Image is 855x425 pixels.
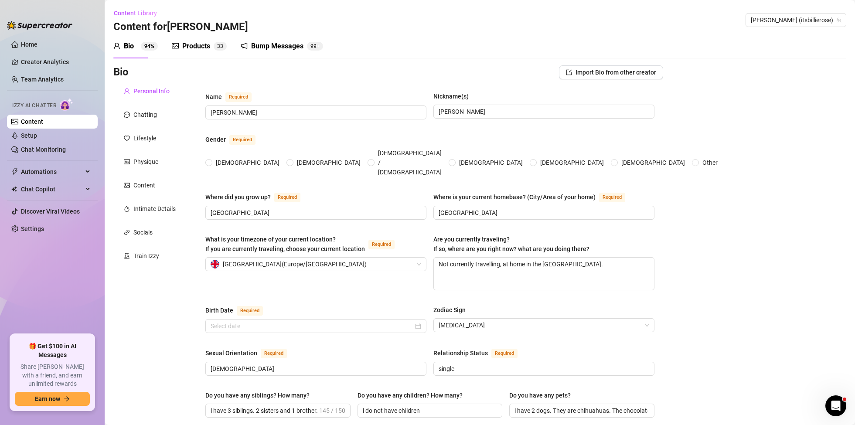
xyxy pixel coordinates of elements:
label: Where did you grow up? [205,192,310,202]
span: experiment [124,253,130,259]
span: Required [229,135,255,145]
iframe: Intercom live chat [825,395,846,416]
span: Cancer [439,319,649,332]
span: [GEOGRAPHIC_DATA] ( Europe/[GEOGRAPHIC_DATA] ) [223,258,367,271]
a: Chat Monitoring [21,146,66,153]
div: Products [182,41,210,51]
label: Nickname(s) [433,92,475,101]
button: Import Bio from other creator [559,65,663,79]
span: Share [PERSON_NAME] with a friend, and earn unlimited rewards [15,363,90,388]
span: idcard [124,159,130,165]
input: Relationship Status [439,364,647,374]
span: 🎁 Get $100 in AI Messages [15,342,90,359]
span: import [566,69,572,75]
input: Where is your current homebase? (City/Area of your home) [439,208,647,218]
div: Gender [205,135,226,144]
div: Do you have any children? How many? [358,391,463,400]
img: gb [211,260,219,269]
span: user [113,42,120,49]
label: Do you have any siblings? How many? [205,391,316,400]
span: [DEMOGRAPHIC_DATA] / [DEMOGRAPHIC_DATA] [375,148,445,177]
sup: 107 [307,42,323,51]
span: Import Bio from other creator [576,69,656,76]
label: Zodiac Sign [433,305,472,315]
div: Where is your current homebase? (City/Area of your home) [433,192,596,202]
label: Name [205,92,261,102]
span: link [124,229,130,235]
span: 3 [220,43,223,49]
div: Content [133,180,155,190]
button: Earn nowarrow-right [15,392,90,406]
span: 145 / 150 [319,406,345,415]
label: Do you have any children? How many? [358,391,469,400]
span: Izzy AI Chatter [12,102,56,110]
img: AI Chatter [60,98,73,111]
div: Chatting [133,110,157,119]
span: Required [599,193,625,202]
div: Physique [133,157,158,167]
span: Earn now [35,395,60,402]
label: Relationship Status [433,348,527,358]
label: Where is your current homebase? (City/Area of your home) [433,192,635,202]
span: Required [225,92,252,102]
span: Other [699,158,721,167]
span: thunderbolt [11,168,18,175]
span: arrow-right [64,396,70,402]
input: Name [211,108,419,117]
div: Nickname(s) [433,92,469,101]
span: Required [237,306,263,316]
div: Intimate Details [133,204,176,214]
div: Train Izzy [133,251,159,261]
sup: 94% [141,42,158,51]
span: Billie (itsbillierose) [751,14,841,27]
div: Relationship Status [433,348,488,358]
a: Creator Analytics [21,55,91,69]
sup: 33 [214,42,227,51]
h3: Content for [PERSON_NAME] [113,20,248,34]
span: Automations [21,165,83,179]
div: Zodiac Sign [433,305,466,315]
input: Do you have any pets? [514,406,647,415]
img: Chat Copilot [11,186,17,192]
img: logo-BBDzfeDw.svg [7,21,72,30]
textarea: Not currently travelling, at home in the [GEOGRAPHIC_DATA]. [434,258,654,290]
input: Birth Date [211,321,413,331]
div: Do you have any pets? [509,391,571,400]
span: Are you currently traveling? If so, where are you right now? what are you doing there? [433,236,589,252]
div: Birth Date [205,306,233,315]
div: Bump Messages [251,41,303,51]
div: Sexual Orientation [205,348,257,358]
span: Required [368,240,395,249]
div: Personal Info [133,86,170,96]
span: Content Library [114,10,157,17]
input: Do you have any siblings? How many? [211,406,317,415]
div: Do you have any siblings? How many? [205,391,310,400]
div: Socials [133,228,153,237]
a: Settings [21,225,44,232]
span: message [124,112,130,118]
a: Team Analytics [21,76,64,83]
h3: Bio [113,65,129,79]
input: Sexual Orientation [211,364,419,374]
span: Required [261,349,287,358]
button: Content Library [113,6,164,20]
div: Lifestyle [133,133,156,143]
span: team [836,17,841,23]
input: Where did you grow up? [211,208,419,218]
a: Home [21,41,37,48]
span: [DEMOGRAPHIC_DATA] [618,158,688,167]
span: heart [124,135,130,141]
div: Name [205,92,222,102]
span: Chat Copilot [21,182,83,196]
input: Nickname(s) [439,107,647,116]
label: Do you have any pets? [509,391,577,400]
span: [DEMOGRAPHIC_DATA] [456,158,526,167]
span: user [124,88,130,94]
span: picture [172,42,179,49]
a: Discover Viral Videos [21,208,80,215]
span: picture [124,182,130,188]
label: Sexual Orientation [205,348,296,358]
span: fire [124,206,130,212]
span: Required [274,193,300,202]
span: [DEMOGRAPHIC_DATA] [212,158,283,167]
